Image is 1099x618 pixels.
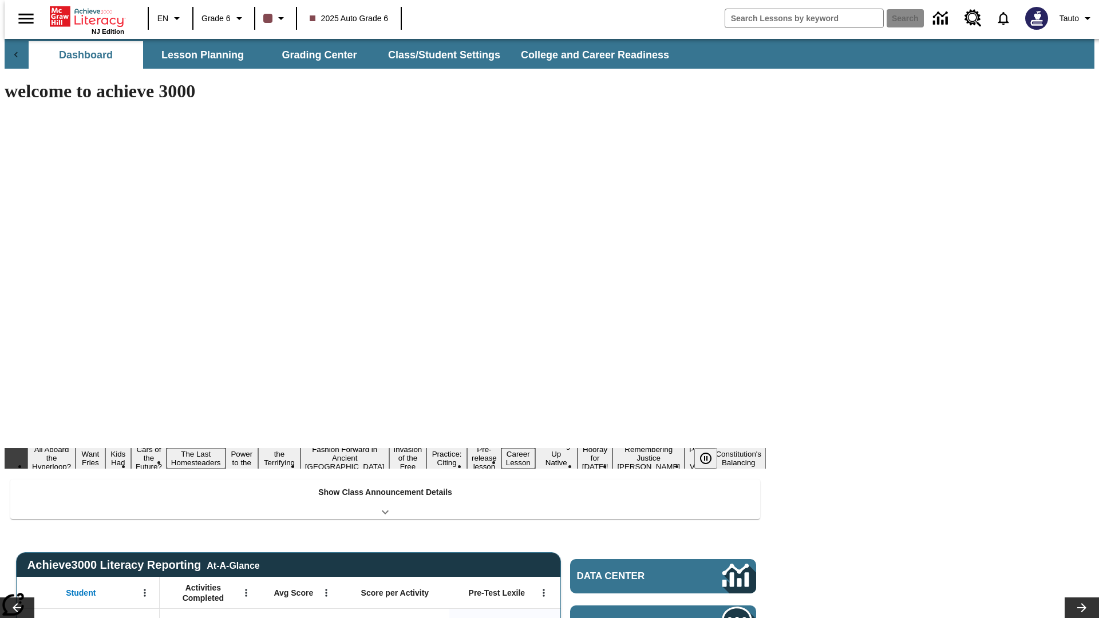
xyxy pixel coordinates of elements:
span: Activities Completed [165,583,241,603]
span: Achieve3000 Literacy Reporting [27,558,260,572]
button: Profile/Settings [1055,8,1099,29]
button: College and Career Readiness [512,41,678,69]
div: SubNavbar [27,41,679,69]
h1: welcome to achieve 3000 [5,81,766,102]
button: Slide 11 Pre-release lesson [467,443,501,473]
button: Dashboard [29,41,143,69]
button: Slide 7 Attack of the Terrifying Tomatoes [258,439,301,477]
button: Open Menu [238,584,255,601]
button: Pause [694,448,717,469]
span: Grade 6 [201,13,231,25]
a: Notifications [989,3,1018,33]
button: Class/Student Settings [379,41,509,69]
div: Show Class Announcement Details [10,480,760,519]
button: Slide 9 The Invasion of the Free CD [389,435,427,481]
button: Slide 6 Solar Power to the People [226,439,259,477]
span: Student [66,588,96,598]
div: At-A-Glance [207,558,259,571]
button: Language: EN, Select a language [152,8,189,29]
button: Slide 10 Mixed Practice: Citing Evidence [426,439,467,477]
button: Slide 2 Do You Want Fries With That? [76,431,105,486]
button: Slide 13 Cooking Up Native Traditions [535,439,578,477]
button: Slide 12 Career Lesson [501,448,535,469]
div: SubNavbar [5,39,1094,69]
button: Slide 4 Cars of the Future? [131,443,167,473]
span: Score per Activity [361,588,429,598]
button: Slide 14 Hooray for Constitution Day! [578,443,613,473]
input: search field [725,9,883,27]
span: Tauto [1060,13,1079,25]
button: Slide 5 The Last Homesteaders [167,448,226,469]
span: Data Center [577,571,684,582]
button: Grading Center [262,41,377,69]
button: Lesson Planning [145,41,260,69]
button: Class color is dark brown. Change class color [259,8,292,29]
span: Avg Score [274,588,313,598]
button: Open Menu [136,584,153,601]
span: Pre-Test Lexile [469,588,525,598]
span: NJ Edition [92,28,124,35]
a: Resource Center, Will open in new tab [958,3,989,34]
p: Show Class Announcement Details [318,486,452,498]
button: Open Menu [535,584,552,601]
button: Lesson carousel, Next [1065,597,1099,618]
div: Pause [694,448,729,469]
button: Slide 17 The Constitution's Balancing Act [711,439,766,477]
div: Home [50,4,124,35]
button: Slide 1 All Aboard the Hyperloop? [27,443,76,473]
a: Home [50,5,124,28]
a: Data Center [570,559,756,593]
button: Open side menu [9,2,43,35]
span: 2025 Auto Grade 6 [310,13,389,25]
button: Slide 8 Fashion Forward in Ancient Rome [301,443,389,473]
a: Data Center [926,3,958,34]
button: Grade: Grade 6, Select a grade [197,8,251,29]
img: Avatar [1025,7,1048,30]
button: Open Menu [318,584,335,601]
button: Select a new avatar [1018,3,1055,33]
span: EN [157,13,168,25]
button: Slide 15 Remembering Justice O'Connor [612,443,685,473]
button: Slide 3 Dirty Jobs Kids Had To Do [105,431,131,486]
div: Previous Tabs [5,41,27,69]
button: Slide 16 Point of View [685,443,711,473]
